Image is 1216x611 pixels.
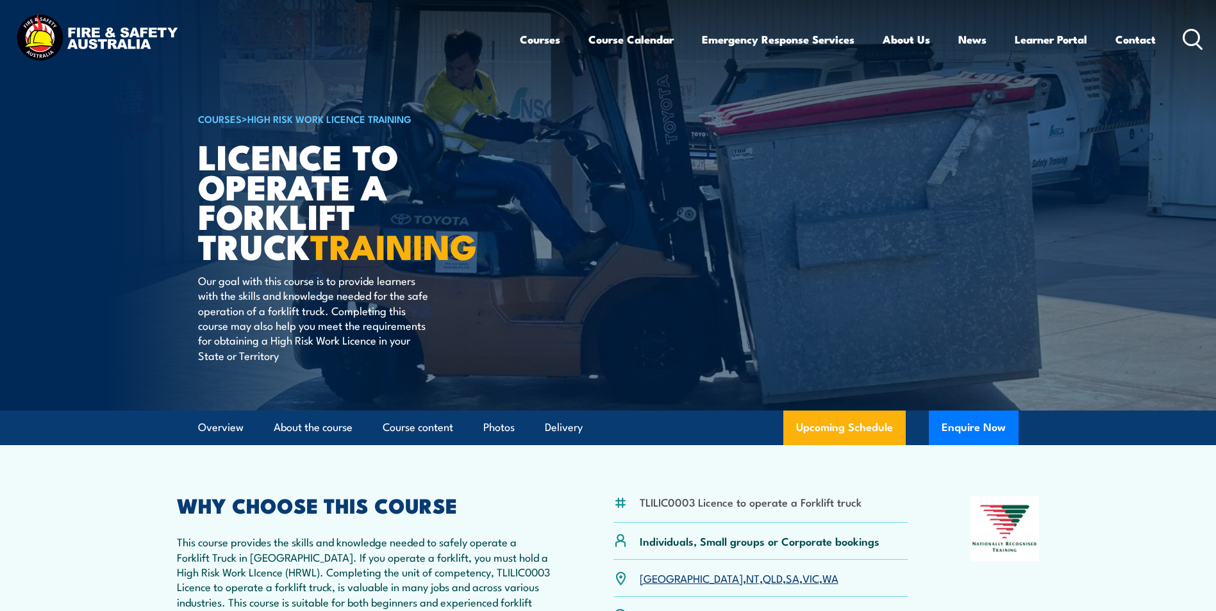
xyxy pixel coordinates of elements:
[746,570,760,585] a: NT
[588,22,674,56] a: Course Calendar
[640,534,879,548] p: Individuals, Small groups or Corporate bookings
[1115,22,1156,56] a: Contact
[822,570,838,585] a: WA
[198,141,515,261] h1: Licence to operate a forklift truck
[177,496,551,514] h2: WHY CHOOSE THIS COURSE
[803,570,819,585] a: VIC
[929,411,1019,445] button: Enquire Now
[958,22,987,56] a: News
[247,111,412,126] a: High Risk Work Licence Training
[198,273,432,363] p: Our goal with this course is to provide learners with the skills and knowledge needed for the saf...
[1015,22,1087,56] a: Learner Portal
[640,570,743,585] a: [GEOGRAPHIC_DATA]
[198,111,242,126] a: COURSES
[640,571,838,585] p: , , , , ,
[545,411,583,444] a: Delivery
[786,570,799,585] a: SA
[702,22,854,56] a: Emergency Response Services
[970,496,1040,561] img: Nationally Recognised Training logo.
[383,411,453,444] a: Course content
[640,494,862,509] li: TLILIC0003 Licence to operate a Forklift truck
[198,111,515,126] h6: >
[520,22,560,56] a: Courses
[274,411,353,444] a: About the course
[310,218,477,272] strong: TRAINING
[883,22,930,56] a: About Us
[198,411,244,444] a: Overview
[483,411,515,444] a: Photos
[783,411,906,445] a: Upcoming Schedule
[763,570,783,585] a: QLD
